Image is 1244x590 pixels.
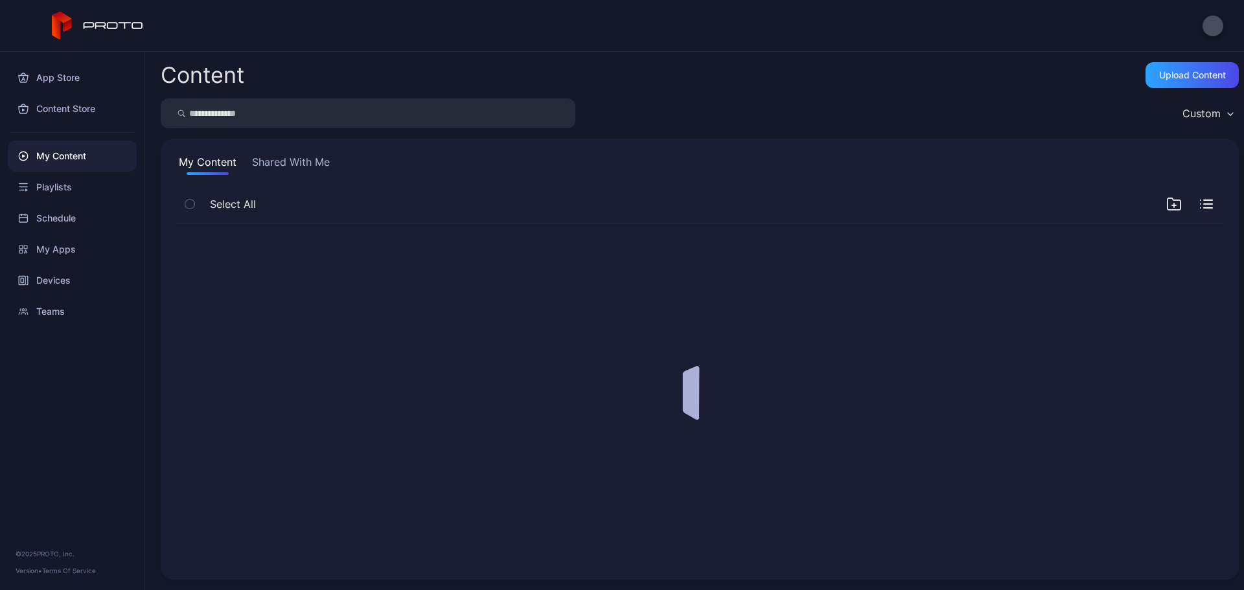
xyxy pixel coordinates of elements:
button: Upload Content [1146,62,1239,88]
a: Terms Of Service [42,567,96,574]
a: My Content [8,141,137,172]
a: Playlists [8,172,137,203]
div: Content [161,64,244,86]
div: Custom [1182,107,1221,120]
button: Custom [1176,98,1239,128]
a: Schedule [8,203,137,234]
button: Shared With Me [249,154,332,175]
div: Upload Content [1159,70,1226,80]
a: App Store [8,62,137,93]
span: Select All [210,196,256,212]
span: Version • [16,567,42,574]
a: My Apps [8,234,137,265]
a: Content Store [8,93,137,124]
a: Teams [8,296,137,327]
a: Devices [8,265,137,296]
button: My Content [176,154,239,175]
div: © 2025 PROTO, Inc. [16,549,129,559]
